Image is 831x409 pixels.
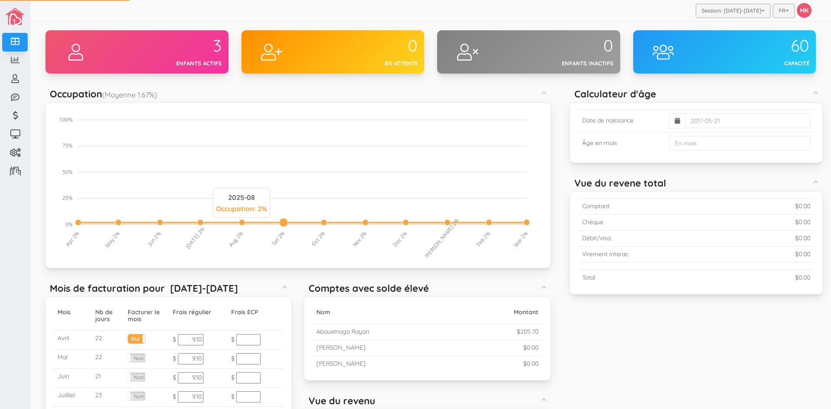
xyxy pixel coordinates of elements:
[316,328,369,335] small: Abouelnaga Rayan
[745,214,814,230] td: $0.00
[5,8,25,25] img: image
[54,331,92,350] td: Avril
[59,116,73,123] tspan: 100%
[113,59,222,68] div: Enfants actifs
[579,230,745,246] td: Débit/visa
[351,230,368,248] tspan: Nov 2%
[505,59,614,68] div: Enfants inactifs
[579,109,666,132] td: Date de naissance
[423,217,461,259] tspan: [PERSON_NAME] 2%
[50,283,238,293] h5: Mois de facturation pour [DATE]-[DATE]
[579,270,745,285] td: Total
[173,309,224,316] h5: Frais régulier
[669,136,810,151] input: En mois
[512,230,530,249] tspan: Mar 2%
[50,89,157,99] h5: Occupation
[58,309,88,316] h5: Mois
[309,59,418,68] div: En attente
[517,328,538,335] small: $205.70
[216,193,267,203] div: 2025-08
[128,392,145,400] label: Non
[466,309,538,316] h5: Montant
[54,350,92,369] td: Mai
[231,309,279,316] h5: Frais ECP
[92,388,124,407] td: 23
[523,344,538,351] small: $0.00
[574,89,656,99] h5: Calculateur d'âge
[54,369,92,388] td: Juin
[309,283,429,293] h5: Comptes avec solde élevé
[231,335,235,343] span: $
[146,230,162,247] tspan: Jun 2%
[227,230,245,248] tspan: Aug 2%
[92,369,124,388] td: 21
[231,393,235,400] span: $
[62,142,73,149] tspan: 75%
[65,221,73,228] tspan: 0%
[173,374,176,381] span: $
[231,354,235,362] span: $
[54,388,92,407] td: Juilllet
[310,230,327,248] tspan: Oct 2%
[745,230,814,246] td: $0.00
[128,335,145,341] label: Oui
[685,113,810,128] input: 2017-05-21
[64,230,81,248] tspan: Apr 2%
[579,132,666,154] td: Âge en mois
[128,373,145,381] label: Non
[270,230,286,247] tspan: Set 2%
[574,178,666,188] h5: Vue du revene total
[475,230,492,248] tspan: Feb 2%
[128,354,145,362] label: Non
[173,354,176,362] span: $
[173,335,176,343] span: $
[316,309,459,316] h5: Nom
[505,37,614,55] div: 0
[316,344,366,351] small: [PERSON_NAME]
[579,246,745,262] td: Virement interac
[184,225,206,250] tspan: [DATE] 2%
[579,198,745,214] td: Comptant
[216,204,267,214] div: Occupation: 2%
[92,331,124,350] td: 22
[309,396,375,406] h5: Vue du revenu
[309,37,418,55] div: 0
[128,309,166,322] h5: Facturer le mois
[745,246,814,262] td: $0.00
[92,350,124,369] td: 22
[700,37,809,55] div: 60
[62,194,73,202] tspan: 25%
[579,214,745,230] td: Chèque
[173,393,176,400] span: $
[113,37,222,55] div: 3
[391,229,409,248] tspan: Dec 2%
[745,270,814,285] td: $0.00
[103,230,121,249] tspan: May 2%
[62,168,73,176] tspan: 50%
[523,360,538,367] small: $0.00
[95,309,121,322] h5: Nb de jours
[231,374,235,381] span: $
[316,360,366,367] small: [PERSON_NAME]
[745,198,814,214] td: $0.00
[700,59,809,68] div: Capacité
